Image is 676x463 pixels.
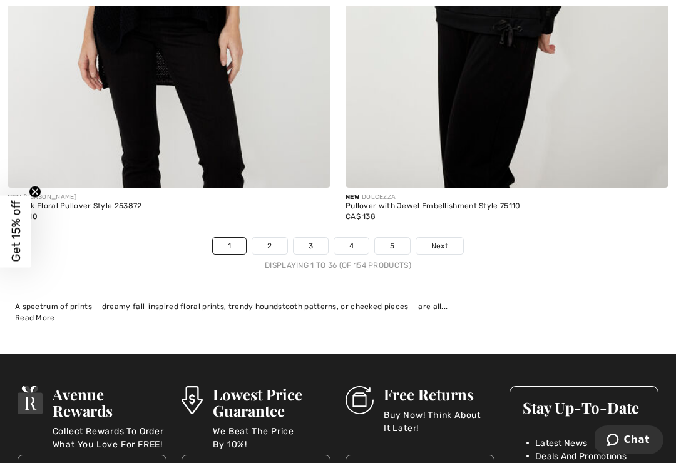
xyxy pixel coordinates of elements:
[431,240,448,252] span: Next
[18,386,43,414] img: Avenue Rewards
[346,193,668,202] div: DOLCEZZA
[213,238,246,254] a: 1
[375,238,409,254] a: 5
[9,201,23,262] span: Get 15% off
[346,202,668,211] div: Pullover with Jewel Embellishment Style 75110
[384,386,494,402] h3: Free Returns
[213,386,330,419] h3: Lowest Price Guarantee
[384,409,494,434] p: Buy Now! Think About It Later!
[8,193,21,201] span: New
[294,238,328,254] a: 3
[15,301,661,312] div: A spectrum of prints — dreamy fall-inspired floral prints, trendy houndstooth patterns, or checke...
[595,425,663,457] iframe: Opens a widget where you can chat to one of our agents
[334,238,369,254] a: 4
[53,386,166,419] h3: Avenue Rewards
[53,425,166,450] p: Collect Rewards To Order What You Love For FREE!
[213,425,330,450] p: We Beat The Price By 10%!
[29,186,41,198] button: Close teaser
[346,386,374,414] img: Free Returns
[416,238,463,254] a: Next
[346,212,376,221] span: CA$ 138
[523,399,645,415] h3: Stay Up-To-Date
[535,437,587,450] span: Latest News
[182,386,203,414] img: Lowest Price Guarantee
[8,193,330,202] div: [PERSON_NAME]
[252,238,287,254] a: 2
[8,202,330,211] div: V-Neck Floral Pullover Style 253872
[346,193,359,201] span: New
[535,450,627,463] span: Deals And Promotions
[15,313,55,322] span: Read More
